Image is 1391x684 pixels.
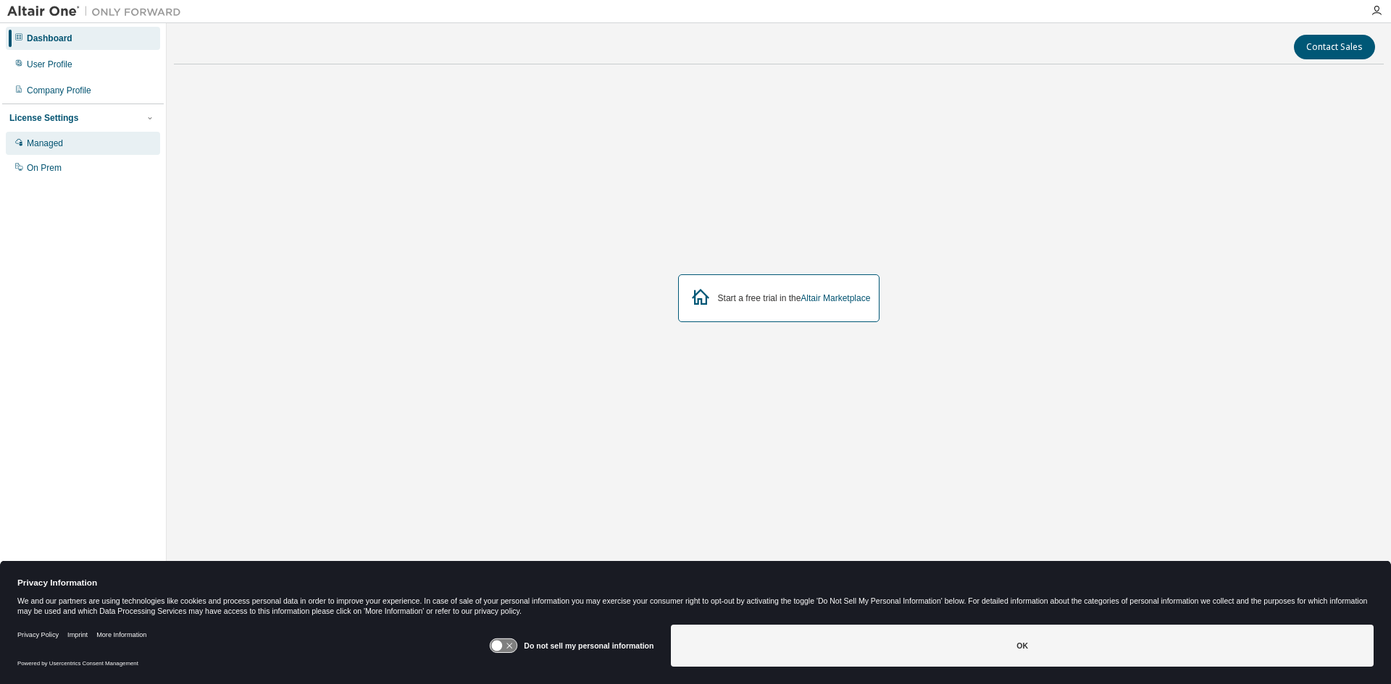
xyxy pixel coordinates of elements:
[1294,35,1375,59] button: Contact Sales
[27,59,72,70] div: User Profile
[27,85,91,96] div: Company Profile
[9,112,78,124] div: License Settings
[27,162,62,174] div: On Prem
[7,4,188,19] img: Altair One
[718,292,871,304] div: Start a free trial in the
[27,138,63,149] div: Managed
[801,293,870,303] a: Altair Marketplace
[27,33,72,44] div: Dashboard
